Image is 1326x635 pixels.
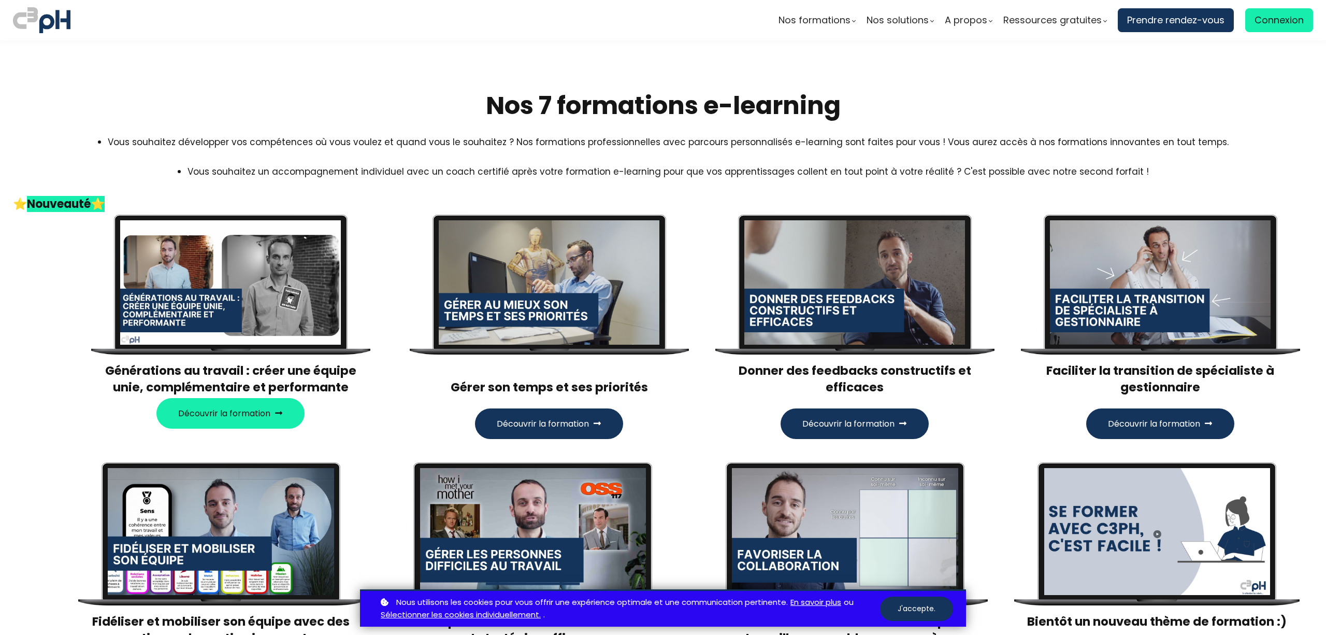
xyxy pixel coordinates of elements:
[1127,12,1224,28] span: Prendre rendez-vous
[1086,408,1234,439] button: Découvrir la formation
[715,362,994,396] h3: Donner des feedbacks constructifs et efficaces
[13,196,27,212] span: ⭐
[867,12,929,28] span: Nos solutions
[1003,12,1102,28] span: Ressources gratuites
[178,407,270,420] span: Découvrir la formation
[156,398,305,429] button: Découvrir la formation
[188,164,1149,193] li: Vous souhaitez un accompagnement individuel avec un coach certifié après votre formation e-learni...
[497,417,589,430] span: Découvrir la formation
[880,597,953,621] button: J'accepte.
[475,408,623,439] button: Découvrir la formation
[1118,8,1234,32] a: Prendre rendez-vous
[1245,8,1313,32] a: Connexion
[13,90,1313,122] h2: Nos 7 formations e-learning
[13,5,70,35] img: logo C3PH
[945,12,987,28] span: A propos
[381,609,541,622] a: Sélectionner les cookies individuellement.
[802,417,895,430] span: Découvrir la formation
[779,12,851,28] span: Nos formations
[1108,417,1200,430] span: Découvrir la formation
[378,596,880,622] p: ou .
[91,362,370,396] h3: Générations au travail : créer une équipe unie, complémentaire et performante
[396,596,788,609] span: Nous utilisons les cookies pour vous offrir une expérience optimale et une communication pertinente.
[409,362,689,396] h3: Gérer son temps et ses priorités
[1255,12,1304,28] span: Connexion
[108,135,1229,149] li: Vous souhaitez développer vos compétences où vous voulez et quand vous le souhaitez ? Nos formati...
[27,196,105,212] strong: Nouveauté⭐
[781,408,929,439] button: Découvrir la formation
[790,596,841,609] a: En savoir plus
[1020,362,1300,396] h3: Faciliter la transition de spécialiste à gestionnaire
